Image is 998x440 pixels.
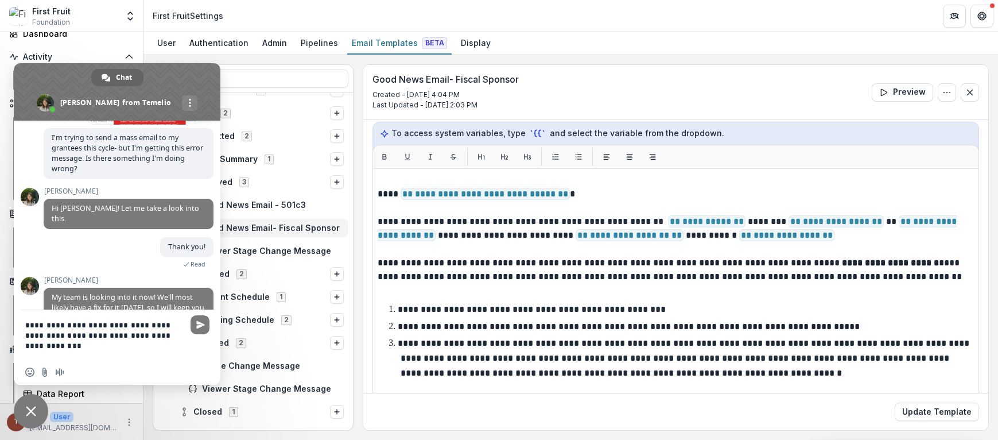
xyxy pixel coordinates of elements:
[528,128,547,140] code: `{{`
[330,336,344,350] button: Options
[168,242,205,252] span: Thank you!
[176,430,203,440] span: Report
[242,132,252,141] span: 2
[23,28,129,40] div: Dashboard
[277,292,286,302] span: 1
[193,155,258,164] span: Board Summary
[943,5,966,28] button: Partners
[330,152,344,166] button: Options
[330,106,344,120] button: Options
[14,394,48,429] a: Close chat
[330,175,344,189] button: Options
[330,405,344,419] button: Options
[32,17,70,28] span: Foundation
[14,418,19,426] div: test
[330,313,344,327] button: Options
[175,265,348,283] div: Declined2Options
[372,100,519,110] p: Last Updated - [DATE] 2:03 PM
[91,69,143,86] a: Chat
[175,173,348,191] div: Approved3Options
[23,52,120,62] span: Activity
[193,407,222,417] span: Closed
[265,155,274,164] span: 1
[175,311,348,329] div: Reporting Schedule2Options
[239,177,249,187] span: 3
[148,7,228,24] nav: breadcrumb
[175,127,348,145] div: Submitted2Options
[50,412,73,422] p: User
[444,148,463,166] button: Strikethrough
[422,37,447,49] span: Beta
[472,148,491,166] button: H1
[421,148,440,166] button: Italic
[281,315,292,325] span: 2
[52,203,199,223] span: Hi [PERSON_NAME]! Let me take a look into this.
[5,24,138,43] a: Dashboard
[175,334,348,352] div: Awarded2Options
[175,150,348,168] div: Board Summary1Options
[193,292,270,302] span: Payment Schedule
[375,148,394,166] button: Bold
[5,94,138,113] button: Open Workflows
[5,48,138,66] button: Open Activity
[895,403,979,421] button: Update Template
[184,357,348,375] div: Stage Change Message
[518,148,537,166] button: H3
[236,338,246,348] span: 2
[398,148,417,166] button: Underline
[643,148,662,166] button: Align right
[184,242,348,260] div: Viewer Stage Change Message
[122,5,138,28] button: Open entity switcher
[372,90,519,100] p: Created - [DATE] 4:04 PM
[184,196,348,214] div: Good News Email - 501c3
[153,34,180,51] div: User
[175,288,348,306] div: Payment Schedule1Options
[872,83,933,102] button: Preview
[153,32,180,55] a: User
[184,380,348,398] div: Viewer Stage Change Message
[32,5,71,17] div: First Fruit
[202,246,344,256] span: Viewer Stage Change Message
[55,368,64,377] span: Audio message
[372,74,519,85] h3: Good News Email- Fiscal Sponsor
[597,148,616,166] button: Align left
[296,34,343,51] div: Pipelines
[153,10,223,22] div: First Fruit Settings
[44,276,213,284] span: [PERSON_NAME]
[202,384,344,394] span: Viewer Stage Change Message
[347,34,452,51] div: Email Templates
[44,187,213,195] span: [PERSON_NAME]
[193,315,274,325] span: Reporting Schedule
[9,7,28,25] img: First Fruit
[40,368,49,377] span: Send a file
[258,32,292,55] a: Admin
[569,148,588,166] button: List
[5,272,138,291] button: Open Contacts
[185,32,253,55] a: Authentication
[236,269,247,279] span: 2
[116,69,132,86] span: Chat
[122,415,136,429] button: More
[220,109,231,118] span: 2
[546,148,565,166] button: List
[229,407,238,416] span: 1
[202,361,344,371] span: Stage Change Message
[456,34,495,51] div: Display
[258,34,292,51] div: Admin
[175,403,348,421] div: Closed1Options
[30,423,118,433] p: [EMAIL_ADDRESS][DOMAIN_NAME]
[202,200,344,210] span: Good News Email - 501c3
[938,83,956,102] button: Options
[5,340,138,358] button: Open Data & Reporting
[330,267,344,281] button: Options
[296,32,343,55] a: Pipelines
[620,148,639,166] button: Align center
[970,5,993,28] button: Get Help
[185,34,253,51] div: Authentication
[456,32,495,55] a: Display
[495,148,514,166] button: H2
[25,368,34,377] span: Insert an emoji
[191,315,209,334] span: Send
[961,83,979,102] button: Close
[18,384,138,403] a: Data Report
